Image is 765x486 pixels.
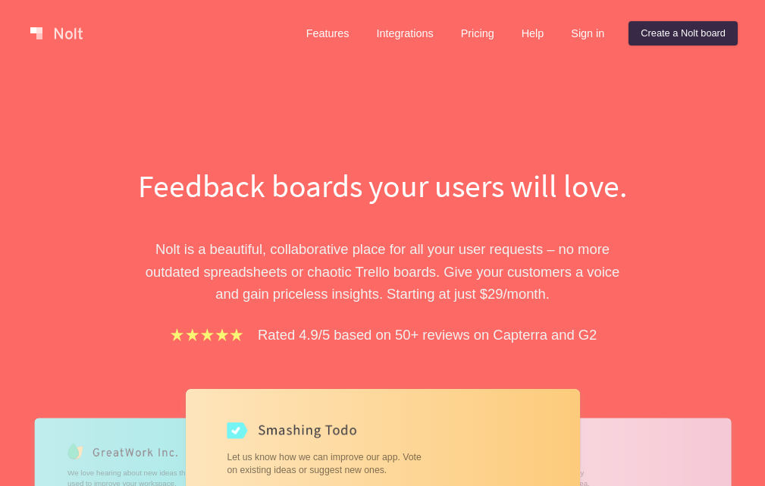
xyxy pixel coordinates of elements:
a: Integrations [364,21,445,45]
a: Pricing [449,21,506,45]
p: Rated 4.9/5 based on 50+ reviews on Capterra and G2 [258,324,597,346]
h1: Feedback boards your users will love. [121,164,644,208]
img: stars.b067e34983.png [168,326,246,343]
a: Features [294,21,362,45]
a: Help [509,21,557,45]
p: Nolt is a beautiful, collaborative place for all your user requests – no more outdated spreadshee... [121,238,644,305]
a: Create a Nolt board [629,21,738,45]
a: Sign in [559,21,616,45]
